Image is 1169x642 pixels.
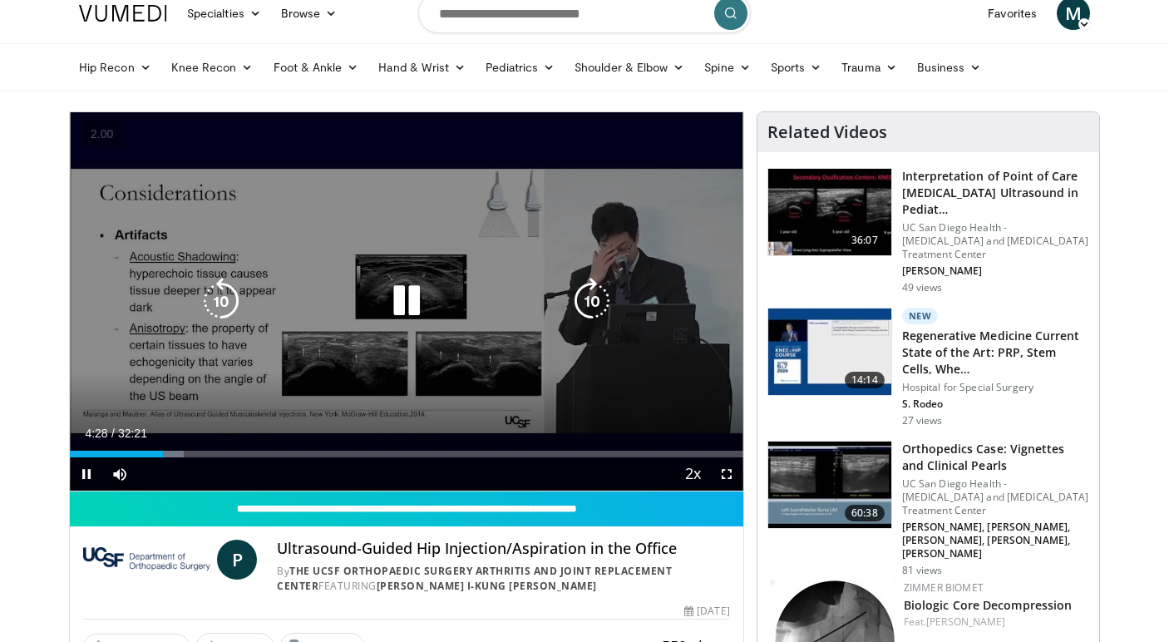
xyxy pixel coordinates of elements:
div: Progress Bar [70,451,743,457]
a: [PERSON_NAME] [926,615,1005,629]
a: [PERSON_NAME] I-Kung [PERSON_NAME] [377,579,597,593]
p: UC San Diego Health - [MEDICAL_DATA] and [MEDICAL_DATA] Treatment Center [902,477,1089,517]
a: Pediatrics [476,51,565,84]
a: Foot & Ankle [264,51,369,84]
img: 63c7f4a0-c47f-4637-8a2f-6e781cac80e2.150x105_q85_crop-smart_upscale.jpg [768,309,891,395]
a: Hand & Wrist [368,51,476,84]
img: VuMedi Logo [79,5,167,22]
video-js: Video Player [70,112,743,491]
h4: Related Videos [767,122,887,142]
a: 36:07 Interpretation of Point of Care [MEDICAL_DATA] Ultrasound in Pediat… UC San Diego Health - ... [767,168,1089,294]
a: The UCSF Orthopaedic Surgery Arthritis and Joint Replacement Center [277,564,672,593]
span: 60:38 [845,505,885,521]
h3: Orthopedics Case: Vignettes and Clinical Pearls [902,441,1089,474]
img: 0b0d369d-3ab3-448a-910b-4aeb3aefd29d.150x105_q85_crop-smart_upscale.jpg [768,169,891,255]
button: Fullscreen [710,457,743,491]
span: 32:21 [118,427,147,440]
a: 14:14 New Regenerative Medicine Current State of the Art: PRP, Stem Cells, Whe… Hospital for Spec... [767,308,1089,427]
p: 81 views [902,564,943,577]
h4: Ultrasound-Guided Hip Injection/Aspiration in the Office [277,540,729,558]
span: 14:14 [845,372,885,388]
p: [PERSON_NAME], [PERSON_NAME], [PERSON_NAME], [PERSON_NAME], [PERSON_NAME] [902,521,1089,561]
a: Sports [761,51,832,84]
a: Shoulder & Elbow [565,51,694,84]
a: Business [907,51,992,84]
p: New [902,308,939,324]
div: [DATE] [684,604,729,619]
p: UC San Diego Health - [MEDICAL_DATA] and [MEDICAL_DATA] Treatment Center [902,221,1089,261]
p: 49 views [902,281,943,294]
a: Spine [694,51,760,84]
a: 60:38 Orthopedics Case: Vignettes and Clinical Pearls UC San Diego Health - [MEDICAL_DATA] and [M... [767,441,1089,577]
p: 27 views [902,414,943,427]
h3: Interpretation of Point of Care [MEDICAL_DATA] Ultrasound in Pediat… [902,168,1089,218]
img: The UCSF Orthopaedic Surgery Arthritis and Joint Replacement Center [83,540,210,580]
div: By FEATURING [277,564,729,594]
a: Trauma [831,51,907,84]
img: b30a49db-5ad3-480d-9883-0e7b200045eb.150x105_q85_crop-smart_upscale.jpg [768,442,891,528]
a: Biologic Core Decompression [904,597,1073,613]
p: [PERSON_NAME] [902,264,1089,278]
span: 36:07 [845,232,885,249]
a: P [217,540,257,580]
h3: Regenerative Medicine Current State of the Art: PRP, Stem Cells, Whe… [902,328,1089,378]
button: Pause [70,457,103,491]
button: Mute [103,457,136,491]
a: Knee Recon [161,51,264,84]
a: Hip Recon [69,51,161,84]
div: Feat. [904,615,1086,630]
a: Zimmer Biomet [904,580,984,595]
span: / [111,427,115,440]
p: S. Rodeo [902,398,1089,411]
button: Playback Rate [677,457,710,491]
span: 4:28 [85,427,107,440]
p: Hospital for Special Surgery [902,381,1089,394]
